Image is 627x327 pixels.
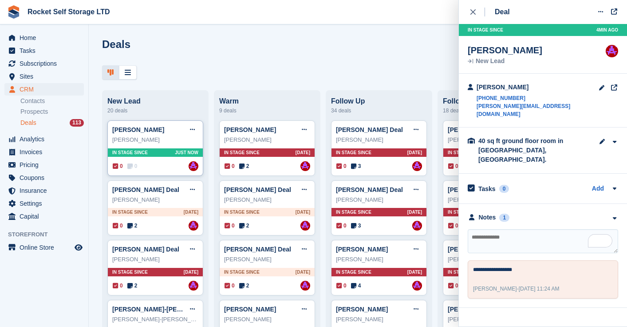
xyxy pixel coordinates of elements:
span: In stage since [336,209,371,215]
span: Storefront [8,230,88,239]
div: [PERSON_NAME] [112,195,198,204]
a: menu [4,210,84,223]
h2: Tasks [478,185,496,193]
a: Contacts [20,97,84,105]
span: 2 [239,222,249,230]
a: [PERSON_NAME] Deal [448,126,515,133]
a: menu [4,241,84,254]
div: 18 deals [443,105,539,116]
a: Prospects [20,107,84,116]
div: Follow Up 1 [443,97,539,105]
span: 0 [336,222,347,230]
span: 0 [448,282,458,290]
img: Lee Tresadern [412,281,422,291]
span: [DATE] [184,209,198,215]
span: 0 [336,282,347,290]
img: Lee Tresadern [300,161,310,171]
div: [PERSON_NAME] [468,45,542,56]
a: menu [4,184,84,197]
div: [PERSON_NAME] [112,136,198,144]
a: menu [4,83,84,96]
a: menu [4,70,84,83]
span: In stage since [112,269,148,275]
span: 0 [127,162,138,170]
a: [PERSON_NAME] [112,126,164,133]
span: 4 [351,282,361,290]
span: 0 [113,162,123,170]
img: stora-icon-8386f47178a22dfd0bd8f6a31ec36ba5ce8667c1dd55bd0f319d3a0aa187defe.svg [7,5,20,19]
img: Lee Tresadern [412,221,422,231]
span: Deals [20,119,36,127]
a: [PERSON_NAME] Deal [336,186,403,193]
span: Online Store [20,241,73,254]
h1: Deals [102,38,130,50]
span: In stage since [468,27,503,33]
span: [DATE] [296,209,310,215]
a: [PERSON_NAME] Deal [224,186,291,193]
div: [PERSON_NAME] [336,255,422,264]
div: [PERSON_NAME] [448,315,534,324]
div: [PERSON_NAME] [336,315,422,324]
span: Settings [20,197,73,210]
div: 20 deals [107,105,203,116]
a: Deals 113 [20,118,84,128]
a: [PERSON_NAME] Deal [112,246,179,253]
a: [PERSON_NAME] Deal [112,186,179,193]
div: [PERSON_NAME] [448,255,534,264]
div: [PERSON_NAME] [477,83,599,92]
span: In stage since [336,269,371,275]
a: [PERSON_NAME][EMAIL_ADDRESS][DOMAIN_NAME] [477,102,599,118]
img: Lee Tresadern [189,221,198,231]
span: Home [20,32,73,44]
img: Lee Tresadern [189,281,198,291]
span: [DATE] [296,269,310,275]
span: 0 [225,222,235,230]
span: 3 [351,162,361,170]
a: Lee Tresadern [189,161,198,171]
span: Pricing [20,159,73,171]
span: Subscriptions [20,57,73,70]
img: Lee Tresadern [300,221,310,231]
a: [PERSON_NAME] [448,246,500,253]
span: In stage since [448,209,483,215]
span: In stage since [112,209,148,215]
span: [PERSON_NAME] [473,286,517,292]
a: menu [4,171,84,184]
span: In stage since [112,149,148,156]
span: [DATE] [296,149,310,156]
span: [DATE] [407,149,422,156]
textarea: To enrich screen reader interactions, please activate Accessibility in Grammarly extension settings [468,229,618,253]
a: [PERSON_NAME] [224,126,276,133]
span: 0 [113,282,123,290]
span: In stage since [448,269,483,275]
span: Analytics [20,133,73,145]
a: Lee Tresadern [412,161,422,171]
span: Tasks [20,44,73,57]
div: Follow Up [331,97,427,105]
img: Lee Tresadern [606,45,618,57]
a: [PERSON_NAME] Deal [448,306,515,313]
span: Invoices [20,146,73,158]
span: Insurance [20,184,73,197]
div: Warm [219,97,315,105]
div: [PERSON_NAME] [448,195,534,204]
a: [PERSON_NAME] [336,306,388,313]
span: [DATE] [407,209,422,215]
div: [PERSON_NAME] [336,195,422,204]
a: menu [4,32,84,44]
span: In stage since [224,149,260,156]
span: In stage since [224,209,260,215]
div: 34 deals [331,105,427,116]
span: 0 [336,162,347,170]
span: 3 [351,222,361,230]
span: 2 [127,282,138,290]
span: 2 [127,222,138,230]
a: menu [4,57,84,70]
a: [PERSON_NAME] Deal [448,186,515,193]
span: Capital [20,210,73,223]
span: 0 [113,222,123,230]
